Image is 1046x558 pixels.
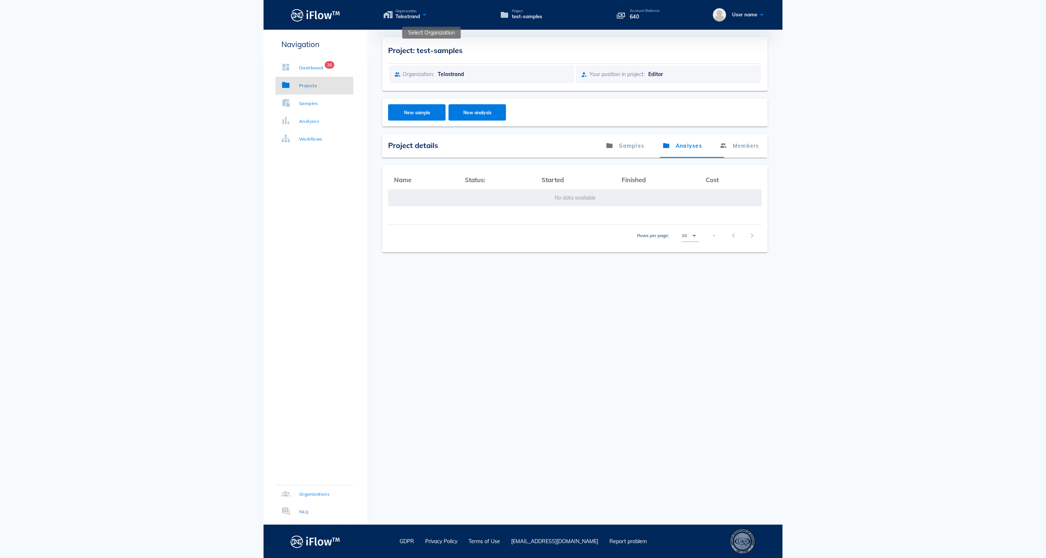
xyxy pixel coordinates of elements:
button: New sample [388,104,446,121]
a: GDPR [400,538,414,545]
div: FAQ [299,508,308,516]
button: New analysis [448,104,506,121]
span: Your position in project: [589,71,645,78]
span: Badge [325,61,334,69]
td: No data available [388,189,762,207]
div: Analyses [299,118,319,125]
span: Status: [465,176,485,184]
i: arrow_drop_down [690,231,699,240]
a: Report problem [609,538,647,545]
th: Started: Not sorted. Activate to sort ascending. [536,171,616,189]
span: Cost [706,176,719,184]
img: logo [291,533,340,550]
a: Samples [596,134,653,158]
div: Workflows [299,135,322,143]
div: Organizations [299,490,330,498]
div: Rows per page: [637,225,699,246]
div: – [713,232,715,239]
th: Cost: Not sorted. Activate to sort ascending. [700,171,762,189]
a: Terms of Use [469,538,500,545]
th: Name: Not sorted. Activate to sort ascending. [388,171,459,189]
div: Samples [299,100,318,107]
div: 10Rows per page: [682,230,699,242]
div: Dashboard [299,64,323,72]
a: Privacy Policy [425,538,457,545]
a: Logo [264,7,367,23]
div: 10 [682,232,687,239]
th: Status:: Not sorted. Activate to sort ascending. [459,171,536,189]
span: Telostrand [395,13,420,20]
span: Project [512,9,542,13]
span: New analysis [456,110,499,115]
span: test-samples [512,13,542,20]
span: Telostrand [438,71,464,78]
div: Projects [299,82,317,89]
img: User name [713,8,726,22]
span: Organization: [403,71,434,78]
span: Project: test-samples [388,46,463,55]
a: Analyses [653,134,711,158]
span: User name [732,12,757,17]
span: Editor [648,71,663,78]
span: Started [542,176,564,184]
p: Navigation [275,39,353,50]
span: Organization [395,9,420,13]
span: New sample [395,110,438,115]
p: Account Balance [630,9,659,13]
span: Project details [388,141,438,150]
iframe: Drift Widget Chat Controller [1009,521,1037,549]
th: Finished: Not sorted. Activate to sort ascending. [616,171,699,189]
p: 640 [630,13,659,21]
span: Finished [622,176,646,184]
a: Members [711,134,768,158]
span: Name [394,176,411,184]
div: ISO 13485 – Quality Management System [729,528,755,554]
a: [EMAIL_ADDRESS][DOMAIN_NAME] [511,538,598,545]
